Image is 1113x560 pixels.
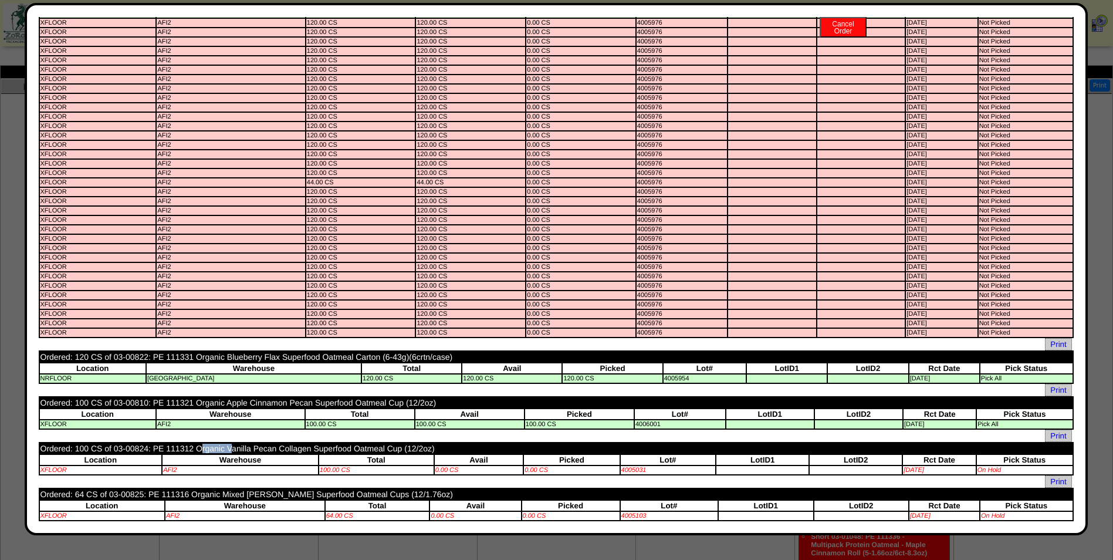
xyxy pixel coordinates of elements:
[906,28,977,36] td: [DATE]
[906,47,977,55] td: [DATE]
[416,113,525,121] td: 120.00 CS
[416,38,525,46] td: 120.00 CS
[526,207,635,215] td: 0.00 CS
[979,103,1073,112] td: Not Picked
[637,225,727,234] td: 4005976
[40,38,156,46] td: XFLOOR
[828,363,908,373] th: LotID2
[820,17,867,38] button: CancelOrder
[637,235,727,243] td: 4005976
[526,141,635,149] td: 0.00 CS
[416,103,525,112] td: 120.00 CS
[40,263,156,271] td: XFLOOR
[526,103,635,112] td: 0.00 CS
[637,254,727,262] td: 4005976
[362,375,461,383] td: 120.00 CS
[906,160,977,168] td: [DATE]
[906,178,977,187] td: [DATE]
[906,94,977,102] td: [DATE]
[40,150,156,158] td: XFLOOR
[157,291,305,299] td: AFI2
[980,375,1073,383] td: Pick All
[909,363,979,373] th: Rct Date
[906,150,977,158] td: [DATE]
[979,207,1073,215] td: Not Picked
[526,66,635,74] td: 0.00 CS
[416,282,525,290] td: 120.00 CS
[526,301,635,309] td: 0.00 CS
[306,263,415,271] td: 120.00 CS
[979,310,1073,318] td: Not Picked
[664,363,746,373] th: Lot#
[416,291,525,299] td: 120.00 CS
[637,169,727,177] td: 4005976
[637,94,727,102] td: 4005976
[906,169,977,177] td: [DATE]
[979,216,1073,224] td: Not Picked
[416,47,525,55] td: 120.00 CS
[979,169,1073,177] td: Not Picked
[306,254,415,262] td: 120.00 CS
[526,75,635,83] td: 0.00 CS
[416,301,525,309] td: 120.00 CS
[306,272,415,281] td: 120.00 CS
[637,56,727,65] td: 4005976
[157,207,305,215] td: AFI2
[157,197,305,205] td: AFI2
[637,216,727,224] td: 4005976
[157,310,305,318] td: AFI2
[416,310,525,318] td: 120.00 CS
[979,85,1073,93] td: Not Picked
[40,56,156,65] td: XFLOOR
[526,122,635,130] td: 0.00 CS
[306,244,415,252] td: 120.00 CS
[906,329,977,337] td: [DATE]
[979,75,1073,83] td: Not Picked
[526,85,635,93] td: 0.00 CS
[157,94,305,102] td: AFI2
[306,75,415,83] td: 120.00 CS
[563,363,662,373] th: Picked
[526,254,635,262] td: 0.00 CS
[157,244,305,252] td: AFI2
[416,141,525,149] td: 120.00 CS
[526,56,635,65] td: 0.00 CS
[909,375,979,383] td: [DATE]
[906,56,977,65] td: [DATE]
[306,207,415,215] td: 120.00 CS
[906,66,977,74] td: [DATE]
[637,47,727,55] td: 4005976
[416,319,525,328] td: 120.00 CS
[306,103,415,112] td: 120.00 CS
[526,216,635,224] td: 0.00 CS
[157,56,305,65] td: AFI2
[906,19,977,27] td: [DATE]
[416,235,525,243] td: 120.00 CS
[906,141,977,149] td: [DATE]
[157,66,305,74] td: AFI2
[306,197,415,205] td: 120.00 CS
[637,188,727,196] td: 4005976
[416,85,525,93] td: 120.00 CS
[526,291,635,299] td: 0.00 CS
[157,103,305,112] td: AFI2
[979,235,1073,243] td: Not Picked
[637,197,727,205] td: 4005976
[40,244,156,252] td: XFLOOR
[416,188,525,196] td: 120.00 CS
[40,216,156,224] td: XFLOOR
[906,85,977,93] td: [DATE]
[906,272,977,281] td: [DATE]
[637,75,727,83] td: 4005976
[157,319,305,328] td: AFI2
[416,244,525,252] td: 120.00 CS
[157,122,305,130] td: AFI2
[637,66,727,74] td: 4005976
[526,272,635,281] td: 0.00 CS
[906,197,977,205] td: [DATE]
[563,375,662,383] td: 120.00 CS
[40,319,156,328] td: XFLOOR
[40,207,156,215] td: XFLOOR
[416,75,525,83] td: 120.00 CS
[157,329,305,337] td: AFI2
